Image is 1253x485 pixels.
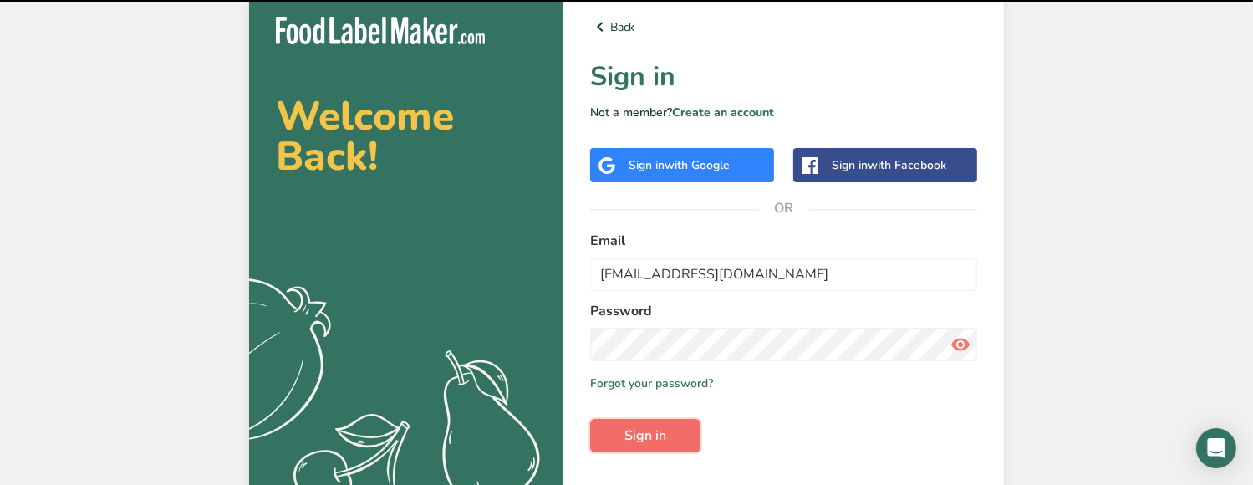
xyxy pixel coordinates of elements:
[832,156,946,174] div: Sign in
[629,156,730,174] div: Sign in
[590,419,700,452] button: Sign in
[624,426,666,446] span: Sign in
[276,17,485,44] img: Food Label Maker
[672,105,774,120] a: Create an account
[665,157,730,173] span: with Google
[590,104,977,121] p: Not a member?
[590,57,977,97] h1: Sign in
[1196,428,1236,468] div: Open Intercom Messenger
[276,96,537,176] h2: Welcome Back!
[590,375,713,392] a: Forgot your password?
[590,301,977,321] label: Password
[590,17,977,37] a: Back
[590,258,977,291] input: Enter Your Email
[590,231,977,251] label: Email
[759,183,809,233] span: OR
[868,157,946,173] span: with Facebook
